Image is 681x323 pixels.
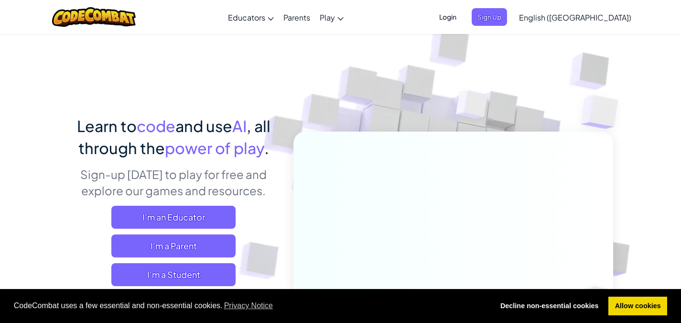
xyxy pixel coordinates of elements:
a: allow cookies [608,297,667,316]
a: Play [315,4,348,30]
a: Educators [223,4,279,30]
span: Educators [228,12,265,22]
button: Sign Up [472,8,507,26]
span: Play [320,12,335,22]
span: CodeCombat uses a few essential and non-essential cookies. [14,299,486,313]
a: English ([GEOGRAPHIC_DATA]) [514,4,636,30]
img: Overlap cubes [438,71,507,143]
a: learn more about cookies [223,299,275,313]
button: I'm a Student [111,263,236,286]
a: deny cookies [494,297,605,316]
span: English ([GEOGRAPHIC_DATA]) [519,12,631,22]
img: CodeCombat logo [52,7,136,27]
p: Sign-up [DATE] to play for free and explore our games and resources. [68,166,279,199]
button: Login [433,8,462,26]
a: I'm an Educator [111,206,236,229]
span: and use [175,116,232,135]
a: Parents [279,4,315,30]
span: power of play [165,138,264,157]
img: Overlap cubes [562,72,645,153]
span: Learn to [77,116,137,135]
a: I'm a Parent [111,234,236,257]
span: code [137,116,175,135]
span: . [264,138,269,157]
span: AI [232,116,247,135]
